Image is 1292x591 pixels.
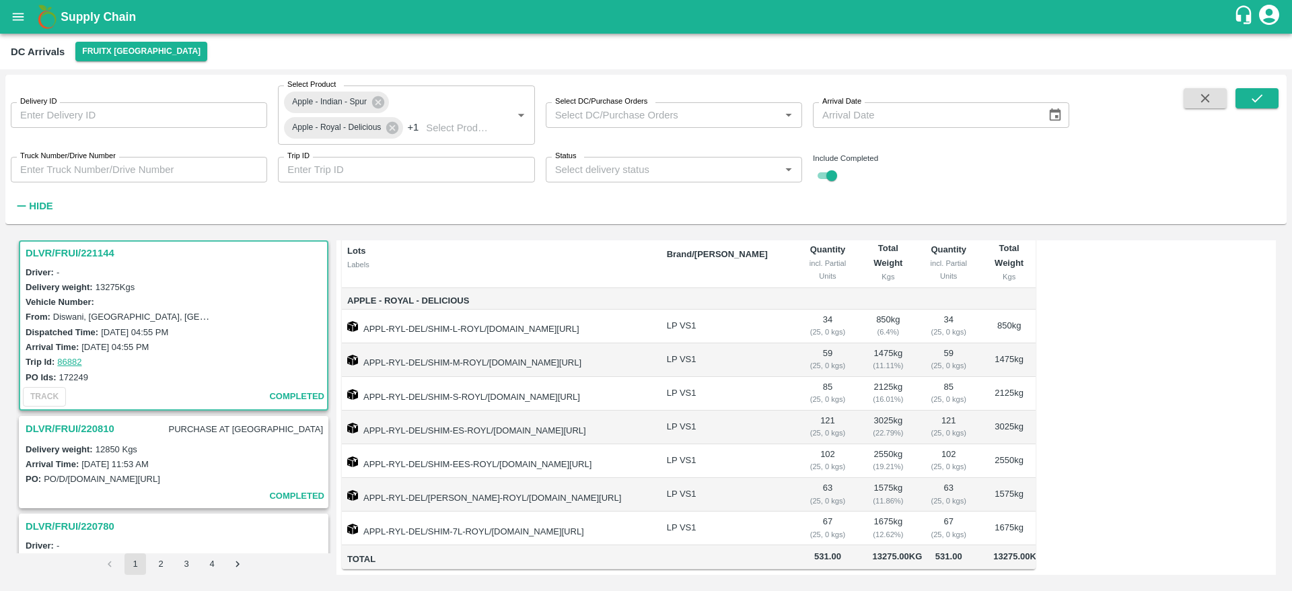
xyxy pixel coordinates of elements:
td: 1475 kg [982,343,1036,377]
td: 59 [793,343,861,377]
div: Apple - Royal - Delicious [284,117,403,139]
span: +1 [407,120,419,135]
label: Arrival Time: [26,342,79,352]
span: Apple - Indian - Spur [284,95,375,109]
input: Enter Truck Number/Drive Number [11,157,267,182]
div: ( 25, 0 kgs) [804,326,851,338]
h3: DLVR/FRUI/221144 [26,244,326,262]
div: ( 25, 0 kgs) [925,460,972,473]
td: LP VS1 [656,512,794,545]
label: Delivery ID [20,96,57,107]
label: Delivery weight: [26,444,93,454]
img: box [347,321,358,332]
input: Enter Trip ID [278,157,534,182]
td: 1475 kg [862,343,915,377]
input: Arrival Date [813,102,1037,128]
td: APPL-RYL-DEL/SHIM-ES-ROYL/[DOMAIN_NAME][URL] [342,411,656,444]
span: 13275.00 Kg [873,551,923,561]
button: Select DC [75,42,207,61]
td: APPL-RYL-DEL/SHIM-S-ROYL/[DOMAIN_NAME][URL] [342,377,656,411]
td: 2550 kg [982,444,1036,478]
td: LP VS1 [656,478,794,512]
td: APPL-RYL-DEL/SHIM-L-ROYL/[DOMAIN_NAME][URL] [342,310,656,343]
td: 3025 kg [982,411,1036,444]
span: Apple - Royal - Delicious [284,120,389,135]
img: box [347,456,358,467]
div: ( 12.62 %) [873,528,904,541]
div: ( 25, 0 kgs) [925,427,972,439]
div: ( 25, 0 kgs) [804,359,851,372]
img: box [347,490,358,501]
b: Supply Chain [61,10,136,24]
td: 1575 kg [982,478,1036,512]
span: completed [269,389,324,405]
label: Arrival Time: [26,459,79,469]
button: Go to page 4 [201,553,223,575]
span: Apple - Royal - Delicious [347,293,656,309]
img: logo [34,3,61,30]
label: Dispatched Time: [26,327,98,337]
td: 121 [793,411,861,444]
label: Trip Id: [26,357,55,367]
td: 34 [793,310,861,343]
td: LP VS1 [656,310,794,343]
td: 850 kg [862,310,915,343]
button: Choose date [1042,102,1068,128]
span: 13275.00 Kg [993,551,1043,561]
img: box [347,355,358,366]
td: APPL-RYL-DEL/SHIM-7L-ROYL/[DOMAIN_NAME][URL] [342,512,656,545]
b: Sent Quantity [810,229,846,254]
div: ( 25, 0 kgs) [804,393,851,405]
label: Status [555,151,577,162]
span: 531.00 [925,549,972,565]
div: ( 25, 0 kgs) [925,393,972,405]
img: box [347,389,358,400]
td: 102 [793,444,861,478]
img: box [347,423,358,433]
div: ( 16.01 %) [873,393,904,405]
td: 67 [793,512,861,545]
td: 1675 kg [982,512,1036,545]
div: DC Arrivals [11,43,65,61]
td: LP VS1 [656,343,794,377]
label: From: [26,312,50,322]
label: Trip ID [287,151,310,162]
label: Select DC/Purchase Orders [555,96,647,107]
div: incl. Partial Units [804,257,851,282]
strong: Hide [29,201,52,211]
p: PURCHASE AT [GEOGRAPHIC_DATA] [166,421,326,439]
td: 63 [914,478,982,512]
div: Include Completed [813,152,1069,164]
td: 850 kg [982,310,1036,343]
label: Vehicle Number: [26,297,94,307]
div: ( 25, 0 kgs) [925,528,972,541]
label: Delivery weight: [26,282,93,292]
label: Driver: [26,541,54,551]
h3: DLVR/FRUI/220780 [26,518,326,535]
label: [DATE] 11:53 AM [81,459,148,469]
label: Select Product [287,79,336,90]
span: 531.00 [804,549,851,565]
b: Brand/[PERSON_NAME] [667,249,768,259]
div: incl. Partial Units [925,257,972,282]
label: PO Ids: [26,372,57,382]
div: ( 25, 0 kgs) [925,495,972,507]
div: ( 11.11 %) [873,359,904,372]
div: ( 25, 0 kgs) [804,495,851,507]
b: Lots [347,246,365,256]
div: Kgs [873,271,904,283]
button: Open [780,106,797,124]
nav: pagination navigation [97,553,250,575]
label: [DATE] 04:55 PM [81,342,149,352]
button: page 1 [124,553,146,575]
td: 121 [914,411,982,444]
button: Go to next page [227,553,248,575]
label: PO/D/[DOMAIN_NAME][URL] [44,474,160,484]
button: Go to page 3 [176,553,197,575]
td: 3025 kg [862,411,915,444]
input: Select DC/Purchase Orders [550,106,758,124]
span: - [57,267,59,277]
div: ( 25, 0 kgs) [804,460,851,473]
h3: DLVR/FRUI/220810 [26,420,114,438]
td: LP VS1 [656,444,794,478]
